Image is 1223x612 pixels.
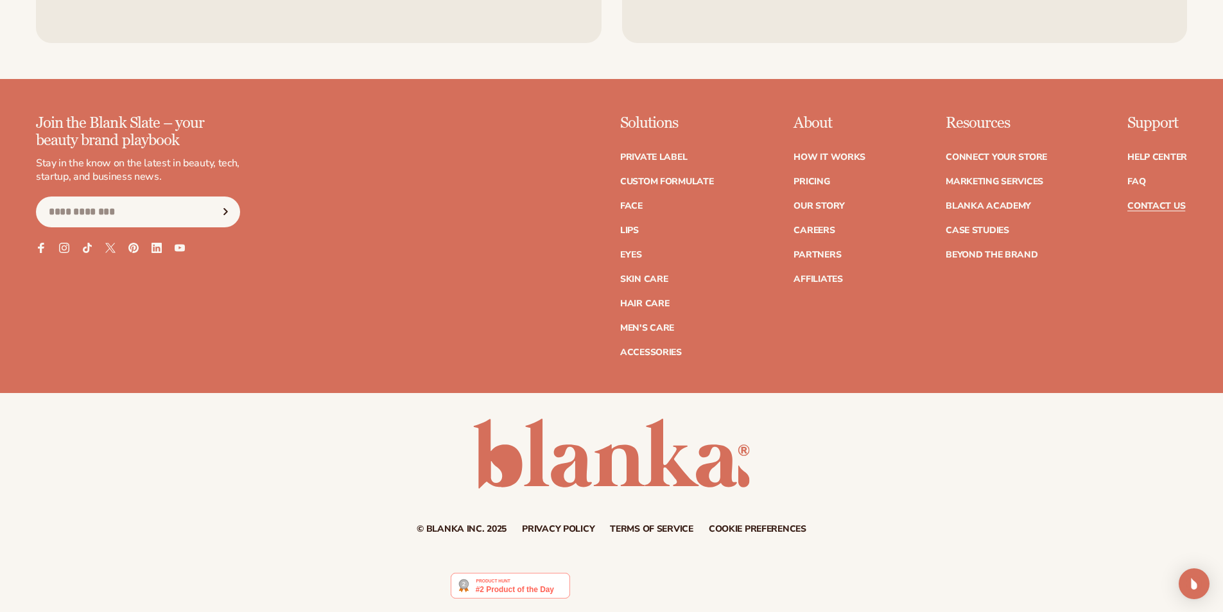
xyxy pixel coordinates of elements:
[794,177,829,186] a: Pricing
[522,525,594,534] a: Privacy policy
[1127,115,1187,132] p: Support
[794,115,865,132] p: About
[1127,153,1187,162] a: Help Center
[620,153,687,162] a: Private label
[946,115,1047,132] p: Resources
[1127,177,1145,186] a: FAQ
[620,226,639,235] a: Lips
[946,202,1031,211] a: Blanka Academy
[620,115,714,132] p: Solutions
[451,573,569,599] img: Blanka - Start a beauty or cosmetic line in under 5 minutes | Product Hunt
[620,202,643,211] a: Face
[946,177,1043,186] a: Marketing services
[620,299,669,308] a: Hair Care
[580,572,772,606] iframe: Customer reviews powered by Trustpilot
[417,523,507,535] small: © Blanka Inc. 2025
[610,525,693,534] a: Terms of service
[620,348,682,357] a: Accessories
[36,157,240,184] p: Stay in the know on the latest in beauty, tech, startup, and business news.
[620,250,642,259] a: Eyes
[620,324,674,333] a: Men's Care
[794,250,841,259] a: Partners
[794,153,865,162] a: How It Works
[946,153,1047,162] a: Connect your store
[946,226,1009,235] a: Case Studies
[794,202,844,211] a: Our Story
[1127,202,1185,211] a: Contact Us
[1179,568,1210,599] div: Open Intercom Messenger
[946,250,1038,259] a: Beyond the brand
[211,197,239,227] button: Subscribe
[709,525,806,534] a: Cookie preferences
[620,275,668,284] a: Skin Care
[620,177,714,186] a: Custom formulate
[794,226,835,235] a: Careers
[36,115,240,149] p: Join the Blank Slate – your beauty brand playbook
[794,275,842,284] a: Affiliates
